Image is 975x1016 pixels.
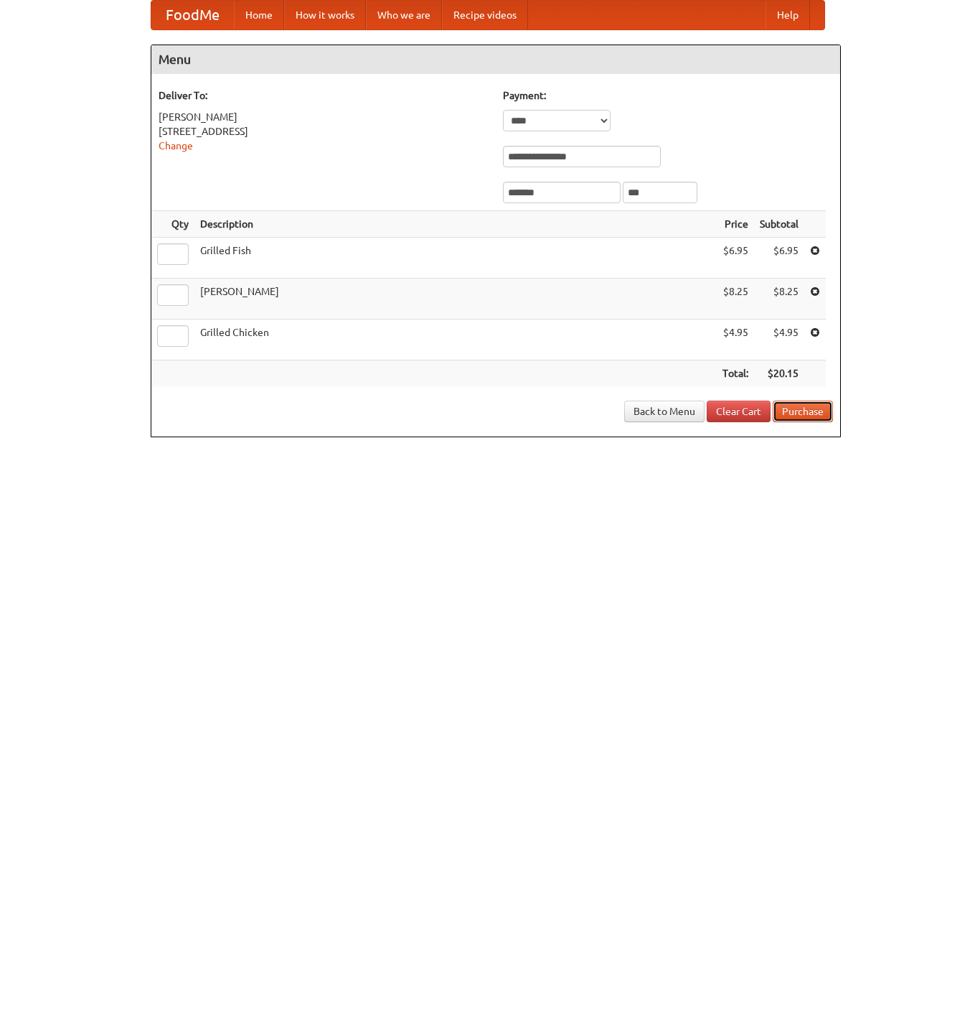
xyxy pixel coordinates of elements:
[717,320,754,360] td: $4.95
[754,211,804,238] th: Subtotal
[754,238,804,279] td: $6.95
[717,211,754,238] th: Price
[717,279,754,320] td: $8.25
[707,401,771,422] a: Clear Cart
[159,88,489,103] h5: Deliver To:
[366,1,442,29] a: Who we are
[151,45,840,74] h4: Menu
[194,211,717,238] th: Description
[754,279,804,320] td: $8.25
[284,1,366,29] a: How it works
[194,320,717,360] td: Grilled Chicken
[234,1,284,29] a: Home
[159,140,193,152] a: Change
[766,1,810,29] a: Help
[503,88,833,103] h5: Payment:
[717,238,754,279] td: $6.95
[194,238,717,279] td: Grilled Fish
[151,211,194,238] th: Qty
[151,1,234,29] a: FoodMe
[773,401,833,422] button: Purchase
[442,1,528,29] a: Recipe videos
[754,360,804,387] th: $20.15
[624,401,705,422] a: Back to Menu
[194,279,717,320] td: [PERSON_NAME]
[159,110,489,124] div: [PERSON_NAME]
[717,360,754,387] th: Total:
[754,320,804,360] td: $4.95
[159,124,489,139] div: [STREET_ADDRESS]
